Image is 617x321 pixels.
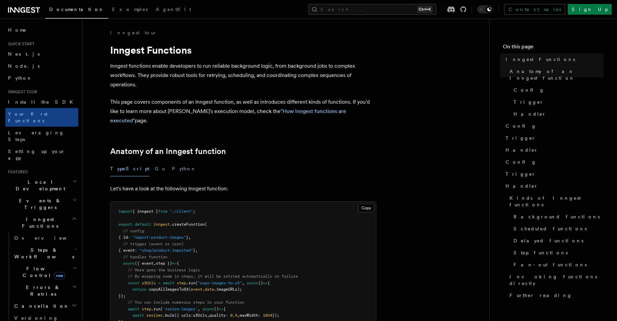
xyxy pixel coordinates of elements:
[135,248,137,253] span: :
[195,281,198,285] span: (
[198,307,200,311] span: ,
[503,132,604,144] a: Trigger
[149,287,188,292] span: copyAllImagesToS3
[205,287,214,292] span: data
[123,261,135,266] span: async
[5,89,37,95] span: Inngest tour
[5,195,78,213] button: Events & Triggers
[511,211,604,223] a: Background functions
[514,225,587,232] span: Scheduled functions
[12,303,69,309] span: Cancellation
[163,281,174,285] span: await
[417,6,432,13] kbd: Ctrl+K
[123,255,167,259] span: // handler function
[128,274,298,279] span: // By wrapping code in steps, it will be retried automatically on failure
[110,44,376,56] h1: Inngest Functions
[240,313,258,318] span: maxWidth
[49,7,104,12] span: Documentation
[172,261,177,266] span: =>
[153,222,170,227] span: inngest
[514,237,583,244] span: Delayed functions
[514,87,544,93] span: Config
[514,261,587,268] span: Fan-out functions
[156,7,191,12] span: AgentKit
[132,209,158,214] span: { inngest }
[12,265,73,279] span: Flow Control
[110,184,376,193] p: Let's have a look at the following Inngest function:
[8,51,40,57] span: Next.js
[272,313,279,318] span: });
[230,313,237,318] span: 0.9
[237,313,240,318] span: ,
[158,209,167,214] span: from
[128,307,139,311] span: await
[8,27,27,33] span: Home
[156,261,172,266] span: step })
[45,2,108,19] a: Documentation
[188,287,191,292] span: (
[258,281,263,285] span: ()
[511,259,604,271] a: Fan-out functions
[503,156,604,168] a: Config
[5,108,78,127] a: Your first Functions
[146,313,163,318] span: resizer
[510,292,572,299] span: Further reading
[214,287,242,292] span: .imageURLs);
[202,287,205,292] span: .
[128,300,244,305] span: // You can include numerous steps in your function
[506,183,538,189] span: Handler
[112,7,148,12] span: Examples
[219,307,223,311] span: =>
[110,97,376,125] p: This page covers components of an Inngest function, as well as introduces different kinds of func...
[12,247,74,260] span: Steps & Workflows
[507,65,604,84] a: Anatomy of an Inngest function
[511,223,604,235] a: Scheduled functions
[5,216,72,229] span: Inngest Functions
[258,313,261,318] span: :
[8,130,64,142] span: Leveraging Steps
[568,4,612,15] a: Sign Up
[504,4,565,15] a: Contact sales
[514,213,600,220] span: Background functions
[177,281,186,285] span: step
[188,235,191,240] span: ,
[12,281,78,300] button: Errors & Retries
[151,307,160,311] span: .run
[223,307,226,311] span: {
[177,261,179,266] span: {
[503,180,604,192] a: Handler
[139,248,193,253] span: "shop/product.imported"
[5,41,34,47] span: Quick start
[135,261,153,266] span: ({ event
[507,271,604,289] a: Invoking functions directly
[158,281,160,285] span: =
[108,2,152,18] a: Examples
[506,159,536,165] span: Config
[510,195,604,208] span: Kinds of Inngest functions
[172,161,196,176] button: Python
[242,281,244,285] span: ,
[142,307,151,311] span: step
[308,4,436,15] button: Search...Ctrl+K
[506,56,575,63] span: Inngest Functions
[195,248,198,253] span: ,
[5,96,78,108] a: Install the SDK
[123,242,184,246] span: // trigger (event or cron)
[511,96,604,108] a: Trigger
[142,281,156,285] span: s3Urls
[506,135,536,141] span: Trigger
[160,307,163,311] span: (
[514,111,546,117] span: Handler
[506,123,536,129] span: Config
[153,261,156,266] span: ,
[511,84,604,96] a: Config
[514,249,568,256] span: Step functions
[5,24,78,36] a: Home
[503,53,604,65] a: Inngest Functions
[263,313,272,318] span: 1024
[207,313,209,318] span: ,
[507,289,604,301] a: Further reading
[8,75,32,81] span: Python
[263,281,268,285] span: =>
[268,281,270,285] span: {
